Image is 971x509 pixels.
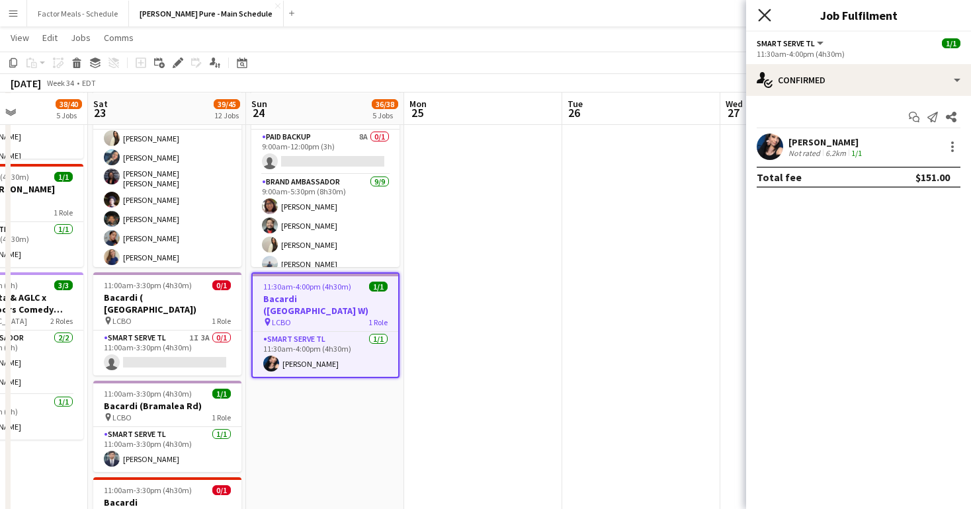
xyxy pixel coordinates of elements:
span: 1/1 [54,172,73,182]
h3: Bacardi (Bramalea Rd) [93,400,241,412]
span: 1/1 [369,282,388,292]
h3: Bacardi ( [GEOGRAPHIC_DATA]) [93,292,241,315]
app-job-card: 11:00am-3:30pm (4h30m)0/1Bacardi ( [GEOGRAPHIC_DATA]) LCBO1 RoleSmart Serve TL1I3A0/111:00am-3:30... [93,272,241,375]
span: Sun [251,98,267,110]
span: LCBO [272,317,291,327]
span: Smart Serve TL [757,38,815,48]
h3: Job Fulfilment [746,7,971,24]
span: 1 Role [368,317,388,327]
span: Comms [104,32,134,44]
span: View [11,32,29,44]
div: 6.2km [823,148,849,158]
div: 11:30am-4:00pm (4h30m) [757,49,960,59]
span: 38/40 [56,99,82,109]
app-card-role: Brand Ambassador9/99:00am-7:30pm (10h30m)[PERSON_NAME][PERSON_NAME][PERSON_NAME][PERSON_NAME][PER... [93,68,241,270]
span: Tue [568,98,583,110]
span: 1/1 [942,38,960,48]
div: [DATE] [11,77,41,90]
app-card-role: Smart Serve TL1/111:00am-3:30pm (4h30m)[PERSON_NAME] [93,427,241,472]
app-job-card: 11:30am-4:00pm (4h30m)1/1Bacardi ([GEOGRAPHIC_DATA] W) LCBO1 RoleSmart Serve TL1/111:30am-4:00pm ... [251,272,400,378]
button: Factor Meals - Schedule [27,1,129,26]
app-card-role: Brand Ambassador9/99:00am-5:30pm (8h30m)[PERSON_NAME][PERSON_NAME][PERSON_NAME][PERSON_NAME] [251,175,400,373]
div: 5 Jobs [56,110,81,120]
app-skills-label: 1/1 [851,148,862,158]
div: Total fee [757,171,802,184]
span: LCBO [112,412,132,422]
span: 11:00am-3:30pm (4h30m) [104,280,192,290]
app-job-card: 11:00am-3:30pm (4h30m)1/1Bacardi (Bramalea Rd) LCBO1 RoleSmart Serve TL1/111:00am-3:30pm (4h30m)[... [93,381,241,472]
app-card-role: Smart Serve TL1/111:30am-4:00pm (4h30m)[PERSON_NAME] [253,332,398,377]
span: 25 [407,105,427,120]
span: 1 Role [212,316,231,326]
span: 11:30am-4:00pm (4h30m) [263,282,351,292]
span: 26 [566,105,583,120]
app-job-card: 9:00am-5:30pm (8h30m)10/11LEGO @ Fan Expo [GEOGRAPHIC_DATA] [GEOGRAPHIC_DATA]3 RolesPaid Backup8A... [251,71,400,267]
div: [PERSON_NAME] [788,136,865,148]
span: 36/38 [372,99,398,109]
span: 3/3 [54,280,73,290]
span: 39/45 [214,99,240,109]
span: Jobs [71,32,91,44]
span: 24 [249,105,267,120]
span: 27 [724,105,743,120]
span: 11:00am-3:30pm (4h30m) [104,389,192,399]
div: 12 Jobs [214,110,239,120]
span: LCBO [112,316,132,326]
div: EDT [82,78,96,88]
span: Sat [93,98,108,110]
span: 23 [91,105,108,120]
a: Jobs [65,29,96,46]
app-card-role: Paid Backup8A0/19:00am-12:00pm (3h) [251,130,400,175]
div: 5 Jobs [372,110,398,120]
span: 1 Role [212,412,231,422]
button: Smart Serve TL [757,38,825,48]
span: 0/1 [212,485,231,495]
div: Confirmed [746,64,971,96]
span: Edit [42,32,58,44]
div: Not rated [788,148,823,158]
a: View [5,29,34,46]
app-job-card: 9:00am-7:30pm (10h30m)10/11LEGO @ Fan Expo [GEOGRAPHIC_DATA] [GEOGRAPHIC_DATA]3 RolesBrand Ambass... [93,71,241,267]
a: Comms [99,29,139,46]
span: Week 34 [44,78,77,88]
span: 0/1 [212,280,231,290]
span: 2 Roles [50,316,73,326]
span: Wed [726,98,743,110]
h3: Bacardi ([GEOGRAPHIC_DATA] W) [253,293,398,317]
a: Edit [37,29,63,46]
span: 1 Role [54,208,73,217]
button: [PERSON_NAME] Pure - Main Schedule [129,1,284,26]
app-card-role: Smart Serve TL1I3A0/111:00am-3:30pm (4h30m) [93,331,241,375]
span: 11:00am-3:30pm (4h30m) [104,485,192,495]
div: $151.00 [915,171,950,184]
span: 1/1 [212,389,231,399]
span: Mon [409,98,427,110]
